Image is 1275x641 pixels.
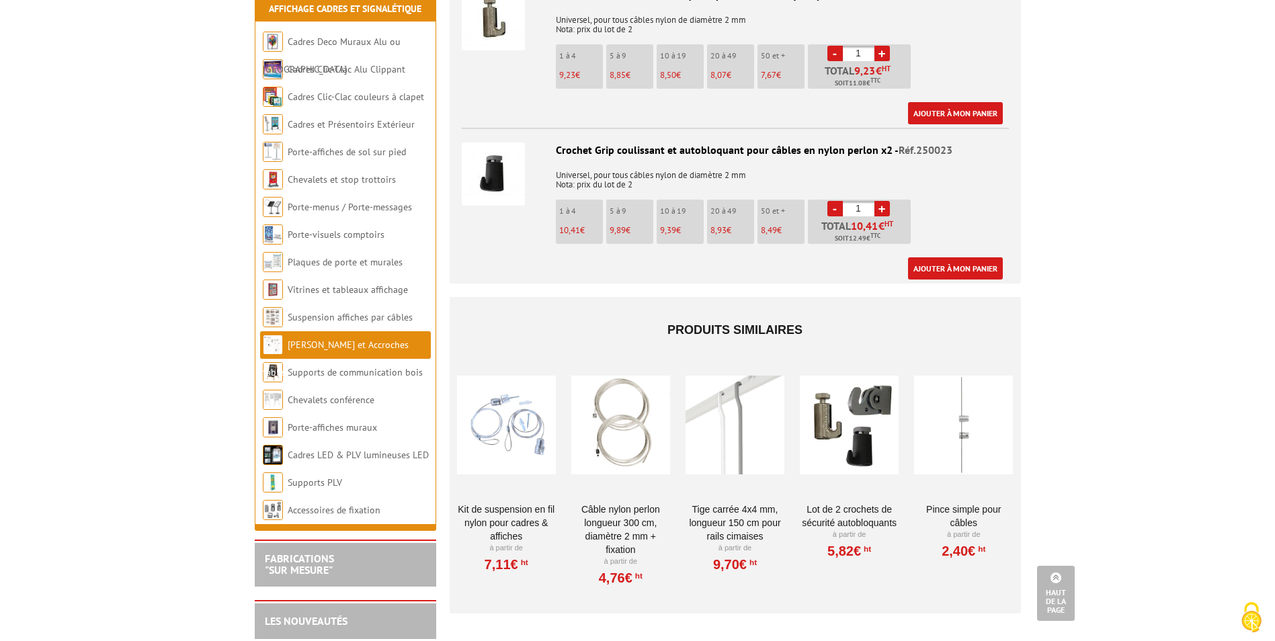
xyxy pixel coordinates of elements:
[288,421,377,433] a: Porte-affiches muraux
[288,449,429,461] a: Cadres LED & PLV lumineuses LED
[747,558,757,567] sup: HT
[914,529,1013,540] p: À partir de
[288,504,380,516] a: Accessoires de fixation
[874,201,890,216] a: +
[914,503,1013,529] a: Pince simple pour câbles
[263,390,283,410] img: Chevalets conférence
[485,560,528,568] a: 7,11€HT
[827,201,843,216] a: -
[288,201,412,213] a: Porte-menus / Porte-messages
[571,556,670,567] p: À partir de
[761,226,805,235] p: €
[874,46,890,61] a: +
[667,323,803,337] span: Produits similaires
[263,417,283,437] img: Porte-affiches muraux
[457,543,556,554] p: À partir de
[559,71,603,80] p: €
[861,544,871,554] sup: HT
[761,206,805,216] p: 50 et +
[660,206,704,216] p: 10 à 19
[851,220,878,231] span: 10,41
[462,142,1009,158] div: Crochet Grip coulissant et autobloquant pour câbles en nylon perlon x2 -
[660,69,676,81] span: 8,50
[849,78,866,89] span: 11.08
[942,547,985,555] a: 2,40€HT
[686,543,784,554] p: À partir de
[599,574,643,582] a: 4,76€HT
[761,69,776,81] span: 7,67
[710,224,727,236] span: 8,93
[263,87,283,107] img: Cadres Clic-Clac couleurs à clapet
[710,69,727,81] span: 8,07
[518,558,528,567] sup: HT
[1037,566,1075,621] a: Haut de la page
[908,257,1003,280] a: Ajouter à mon panier
[559,51,603,60] p: 1 à 4
[263,335,283,355] img: Cimaises et Accroches tableaux
[835,78,880,89] span: Soit €
[849,233,866,244] span: 12.49
[800,529,899,540] p: À partir de
[288,366,423,378] a: Supports de communication bois
[761,224,777,236] span: 8,49
[263,307,283,327] img: Suspension affiches par câbles
[288,311,413,323] a: Suspension affiches par câbles
[263,472,283,493] img: Supports PLV
[882,64,891,73] sup: HT
[610,69,626,81] span: 8,85
[288,284,408,296] a: Vitrines et tableaux affichage
[660,226,704,235] p: €
[710,51,754,60] p: 20 à 49
[462,142,525,206] img: Crochet Grip coulissant et autobloquant pour câbles en nylon perlon x2
[660,51,704,60] p: 10 à 19
[263,114,283,134] img: Cadres et Présentoirs Extérieur
[1228,595,1275,641] button: Cookies (fenêtre modale)
[263,445,283,465] img: Cadres LED & PLV lumineuses LED
[827,46,843,61] a: -
[559,224,580,236] span: 10,41
[288,476,342,488] a: Supports PLV
[263,224,283,245] img: Porte-visuels comptoirs
[686,503,784,543] a: Tige carrée 4x4 mm, longueur 150 cm pour rails cimaises
[610,206,653,216] p: 5 à 9
[559,206,603,216] p: 1 à 4
[713,560,757,568] a: 9,70€HT
[827,547,871,555] a: 5,82€HT
[288,228,384,241] a: Porte-visuels comptoirs
[263,32,283,52] img: Cadres Deco Muraux Alu ou Bois
[263,500,283,520] img: Accessoires de fixation
[870,232,880,239] sup: TTC
[265,614,347,628] a: LES NOUVEAUTÉS
[265,552,334,577] a: FABRICATIONS"Sur Mesure"
[835,233,880,244] span: Soit €
[263,142,283,162] img: Porte-affiches de sol sur pied
[811,220,911,244] p: Total
[851,220,893,231] span: €
[1235,601,1268,634] img: Cookies (fenêtre modale)
[288,173,396,185] a: Chevalets et stop trottoirs
[610,224,626,236] span: 9,89
[263,339,409,378] a: [PERSON_NAME] et Accroches tableaux
[854,65,876,76] span: 9,23
[263,280,283,300] img: Vitrines et tableaux affichage
[975,544,985,554] sup: HT
[885,219,893,228] sup: HT
[761,51,805,60] p: 50 et +
[462,161,1009,189] p: Universel, pour tous câbles nylon de diamètre 2 mm Nota: prix du lot de 2
[710,206,754,216] p: 20 à 49
[269,3,421,15] a: Affichage Cadres et Signalétique
[610,71,653,80] p: €
[660,224,676,236] span: 9,39
[632,571,643,581] sup: HT
[660,71,704,80] p: €
[559,226,603,235] p: €
[288,63,405,75] a: Cadres Clic-Clac Alu Clippant
[610,51,653,60] p: 5 à 9
[908,102,1003,124] a: Ajouter à mon panier
[288,146,406,158] a: Porte-affiches de sol sur pied
[288,394,374,406] a: Chevalets conférence
[610,226,653,235] p: €
[263,197,283,217] img: Porte-menus / Porte-messages
[457,503,556,543] a: Kit de suspension en fil nylon pour cadres & affiches
[288,256,403,268] a: Plaques de porte et murales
